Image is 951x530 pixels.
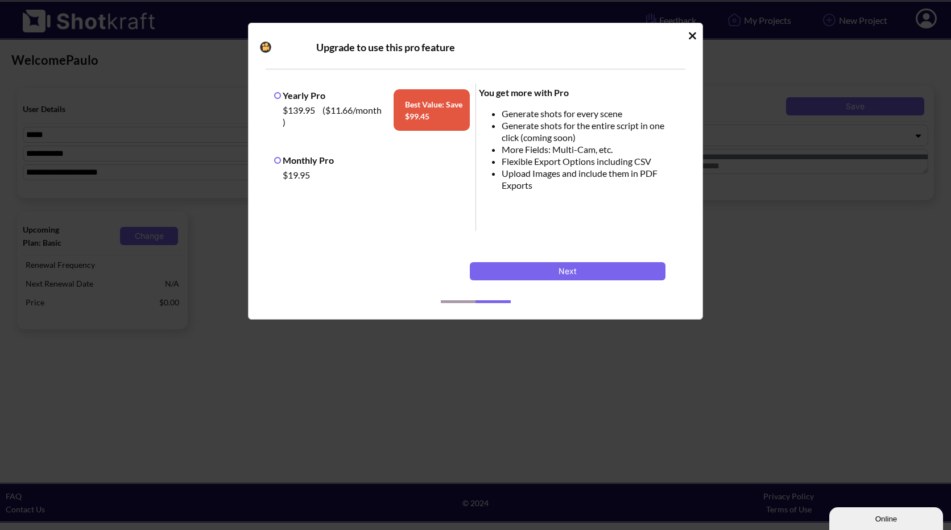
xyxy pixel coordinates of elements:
img: Camera Icon [257,39,274,56]
div: $139.95 [280,101,388,131]
label: Yearly Pro [274,90,325,101]
div: $19.95 [280,166,470,184]
div: Idle Modal [248,23,703,320]
iframe: chat widget [829,505,945,530]
button: Next [470,262,665,280]
span: Best Value: Save $ 99.45 [394,89,470,131]
li: More Fields: Multi-Cam, etc. [502,143,680,155]
label: Monthly Pro [274,155,334,165]
li: Upload Images and include them in PDF Exports [502,167,680,191]
div: Upgrade to use this pro feature [316,40,673,54]
li: Generate shots for the entire script in one click (coming soon) [502,119,680,143]
div: You get more with Pro [479,86,680,98]
li: Flexible Export Options including CSV [502,155,680,167]
li: Generate shots for every scene [502,107,680,119]
span: ( $11.66 /month ) [283,105,382,127]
